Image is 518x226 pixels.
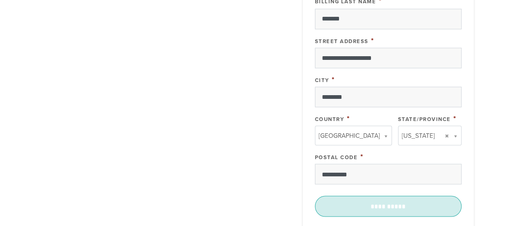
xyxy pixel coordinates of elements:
[315,77,329,83] label: City
[398,126,461,145] a: [US_STATE]
[315,116,344,122] label: Country
[315,38,369,44] label: Street Address
[360,152,364,161] span: This field is required.
[315,126,392,145] a: [GEOGRAPHIC_DATA]
[371,36,374,45] span: This field is required.
[315,154,358,160] label: Postal Code
[332,75,335,84] span: This field is required.
[453,114,457,123] span: This field is required.
[319,130,380,141] span: [GEOGRAPHIC_DATA]
[402,130,435,141] span: [US_STATE]
[398,116,451,122] label: State/Province
[347,114,350,123] span: This field is required.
